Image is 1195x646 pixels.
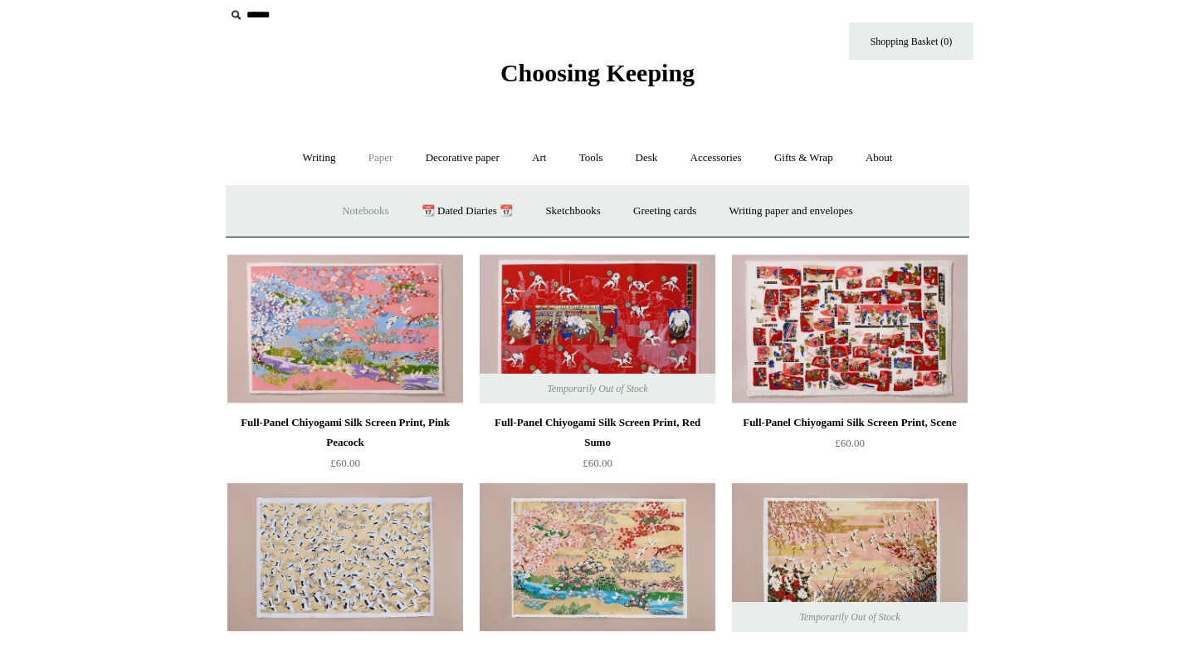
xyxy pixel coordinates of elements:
[354,136,408,180] a: Paper
[736,413,963,433] div: Full-Panel Chiyogami Silk Screen Print, Scene
[480,413,715,481] a: Full-Panel Chiyogami Silk Screen Print, Red Sumo £60.00
[480,482,715,632] img: Full-Panel Chiyogami Silk Screen Print, Peacock
[849,22,973,60] a: Shopping Basket (0)
[327,189,403,233] a: Notebooks
[232,413,459,453] div: Full-Panel Chiyogami Silk Screen Print, Pink Peacock
[288,136,351,180] a: Writing
[732,482,968,632] img: Full-Panel Chiyogami Silk Screen Print, Pink Cranes
[732,413,968,481] a: Full-Panel Chiyogami Silk Screen Print, Scene £60.00
[517,136,561,180] a: Art
[732,482,968,632] a: Full-Panel Chiyogami Silk Screen Print, Pink Cranes Full-Panel Chiyogami Silk Screen Print, Pink ...
[480,254,715,404] a: Full-Panel Chiyogami Silk Screen Print, Red Sumo Full-Panel Chiyogami Silk Screen Print, Red Sumo...
[759,136,848,180] a: Gifts & Wrap
[621,136,673,180] a: Desk
[330,457,360,469] span: £60.00
[530,374,664,404] span: Temporarily Out of Stock
[732,254,968,404] img: Full-Panel Chiyogami Silk Screen Print, Scene
[783,602,916,632] span: Temporarily Out of Stock
[530,189,615,233] a: Sketchbooks
[500,72,695,84] a: Choosing Keeping
[407,189,528,233] a: 📆 Dated Diaries 📆
[835,437,865,449] span: £60.00
[484,413,711,453] div: Full-Panel Chiyogami Silk Screen Print, Red Sumo
[851,136,908,180] a: About
[500,59,695,86] span: Choosing Keeping
[732,254,968,404] a: Full-Panel Chiyogami Silk Screen Print, Scene Full-Panel Chiyogami Silk Screen Print, Scene
[480,482,715,632] a: Full-Panel Chiyogami Silk Screen Print, Peacock Full-Panel Chiyogami Silk Screen Print, Peacock
[227,254,463,404] a: Full-Panel Chiyogami Silk Screen Print, Pink Peacock Full-Panel Chiyogami Silk Screen Print, Pink...
[564,136,618,180] a: Tools
[227,413,463,481] a: Full-Panel Chiyogami Silk Screen Print, Pink Peacock £60.00
[227,482,463,632] a: Full-Panel Chiyogami Silk Screen Print, Cranes Full-Panel Chiyogami Silk Screen Print, Cranes
[676,136,757,180] a: Accessories
[480,254,715,404] img: Full-Panel Chiyogami Silk Screen Print, Red Sumo
[715,189,868,233] a: Writing paper and envelopes
[411,136,515,180] a: Decorative paper
[227,482,463,632] img: Full-Panel Chiyogami Silk Screen Print, Cranes
[227,254,463,404] img: Full-Panel Chiyogami Silk Screen Print, Pink Peacock
[618,189,711,233] a: Greeting cards
[583,457,612,469] span: £60.00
